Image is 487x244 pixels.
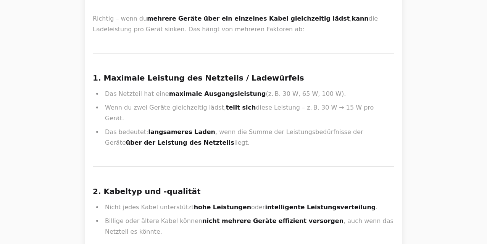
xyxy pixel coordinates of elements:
[226,104,256,111] strong: teilt sich
[103,202,394,213] li: Nicht jedes Kabel unterstützt oder .
[103,89,394,99] li: Das Netzteil hat eine (z. B. 30 W, 65 W, 100 W).
[147,15,350,22] strong: mehrere Geräte über ein einzelnes Kabel gleichzeitig lädst
[93,73,304,82] strong: 1. Maximale Leistung des Netzteils / Ladewürfels
[103,216,394,237] li: Billige oder ältere Kabel können , auch wenn das Netzteil es könnte.
[352,15,369,22] strong: kann
[194,204,251,211] strong: hohe Leistungen
[103,127,394,148] li: Das bedeutet: , wenn die Summe der Leistungsbedürfnisse der Geräte liegt.
[169,90,266,97] strong: maximale Ausgangsleistung
[148,128,215,136] strong: langsameres Laden
[93,187,201,196] strong: 2. Kabeltyp und -qualität
[93,13,394,35] p: Richtig – wenn du , die Ladeleistung pro Gerät sinken. Das hängt von mehreren Faktoren ab:
[103,102,394,124] li: Wenn du zwei Geräte gleichzeitig lädst, diese Leistung – z. B. 30 W → 15 W pro Gerät.
[126,139,234,146] strong: über der Leistung des Netzteils
[265,204,376,211] strong: intelligente Leistungsverteilung
[202,217,343,225] strong: nicht mehrere Geräte effizient versorgen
